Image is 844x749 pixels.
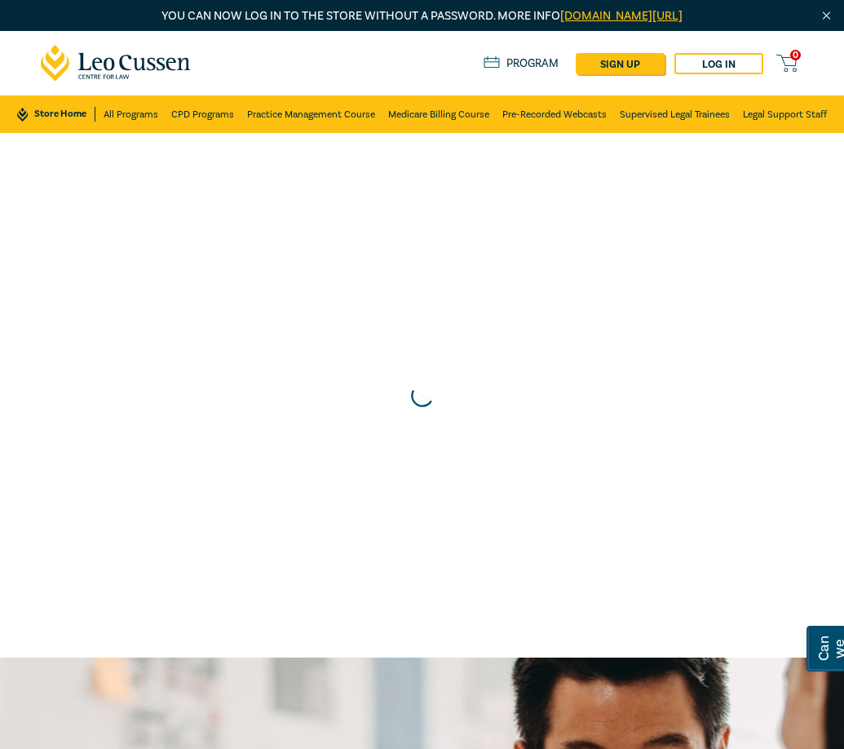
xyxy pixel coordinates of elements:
span: 0 [790,50,801,60]
a: Program [484,56,559,71]
a: Practice Management Course [247,95,375,133]
a: Pre-Recorded Webcasts [502,95,607,133]
a: Medicare Billing Course [388,95,489,133]
a: Store Home [17,107,95,122]
a: [DOMAIN_NAME][URL] [560,8,683,24]
p: You can now log in to the store without a password. More info [41,7,804,25]
a: Legal Support Staff [743,95,827,133]
a: All Programs [104,95,158,133]
a: sign up [576,53,665,74]
img: Close [820,9,833,23]
a: CPD Programs [171,95,234,133]
a: Supervised Legal Trainees [620,95,730,133]
a: Log in [674,53,763,74]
